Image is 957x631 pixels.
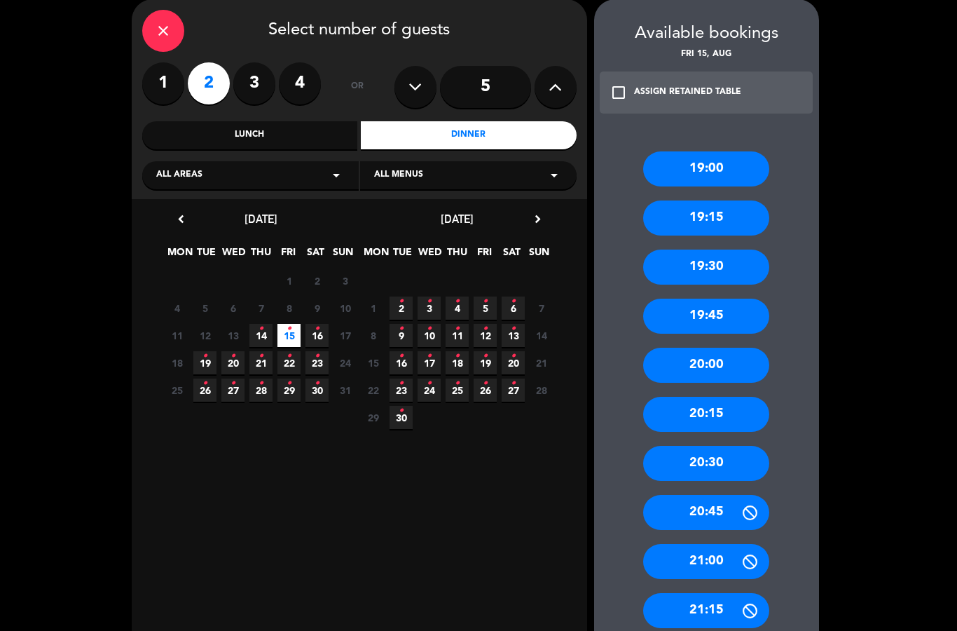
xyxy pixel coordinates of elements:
span: 25 [165,379,188,402]
i: • [399,345,404,367]
span: 16 [305,324,329,347]
span: 20 [502,351,525,374]
i: chevron_left [174,212,188,226]
div: 20:45 [643,495,769,530]
i: • [230,345,235,367]
span: SUN [528,244,551,267]
div: 19:45 [643,299,769,334]
div: 19:15 [643,201,769,236]
div: 19:00 [643,151,769,186]
span: 1 [362,297,385,320]
span: SAT [500,244,523,267]
div: Select number of guests [142,10,577,52]
span: 10 [333,297,357,320]
span: 5 [474,297,497,320]
span: 15 [277,324,301,347]
i: check_box_outline_blank [610,84,627,101]
span: 6 [502,297,525,320]
span: MON [167,244,191,267]
span: 20 [221,351,245,374]
i: • [315,372,319,395]
i: • [427,345,432,367]
span: 4 [165,297,188,320]
div: 21:15 [643,593,769,628]
div: Lunch [142,121,358,149]
span: 9 [390,324,413,347]
span: 23 [305,351,329,374]
label: 1 [142,62,184,104]
i: • [427,318,432,340]
div: 20:30 [643,446,769,481]
div: or [335,62,380,111]
span: 24 [418,379,441,402]
span: 27 [221,379,245,402]
span: 17 [333,324,357,347]
i: • [511,345,516,367]
span: 27 [502,379,525,402]
i: • [483,345,488,367]
span: 17 [418,351,441,374]
span: FRI [277,244,300,267]
i: • [202,372,207,395]
i: • [455,345,460,367]
span: 5 [193,297,216,320]
span: SAT [304,244,327,267]
span: 3 [333,269,357,292]
i: • [511,290,516,313]
span: All areas [156,168,202,182]
span: 22 [277,351,301,374]
i: • [511,318,516,340]
span: 11 [446,324,469,347]
span: 18 [446,351,469,374]
i: arrow_drop_down [546,167,563,184]
i: • [455,318,460,340]
span: 28 [249,379,273,402]
span: FRI [473,244,496,267]
span: MON [364,244,387,267]
i: • [399,290,404,313]
span: 7 [530,297,553,320]
span: 12 [193,324,216,347]
span: WED [222,244,245,267]
i: • [259,372,263,395]
i: • [511,372,516,395]
i: • [287,345,291,367]
span: 8 [277,297,301,320]
span: 2 [390,297,413,320]
span: All menus [374,168,423,182]
span: 7 [249,297,273,320]
span: 2 [305,269,329,292]
span: 29 [362,406,385,429]
span: 4 [446,297,469,320]
span: 26 [474,379,497,402]
span: TUE [391,244,414,267]
i: • [483,372,488,395]
i: • [483,290,488,313]
i: • [230,372,235,395]
span: 15 [362,351,385,374]
span: 25 [446,379,469,402]
span: [DATE] [245,212,277,226]
div: Fri 15, Aug [594,48,819,62]
span: [DATE] [441,212,474,226]
span: TUE [195,244,218,267]
span: 12 [474,324,497,347]
span: WED [418,244,441,267]
label: 4 [279,62,321,104]
span: 6 [221,297,245,320]
span: 21 [249,351,273,374]
span: 30 [305,379,329,402]
span: 28 [530,379,553,402]
i: • [287,318,291,340]
label: 2 [188,62,230,104]
span: 11 [165,324,188,347]
div: ASSIGN RETAINED TABLE [634,86,741,100]
span: 22 [362,379,385,402]
span: 8 [362,324,385,347]
span: 14 [249,324,273,347]
span: 9 [305,297,329,320]
span: 19 [193,351,216,374]
i: • [427,372,432,395]
span: 18 [165,351,188,374]
span: 19 [474,351,497,374]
